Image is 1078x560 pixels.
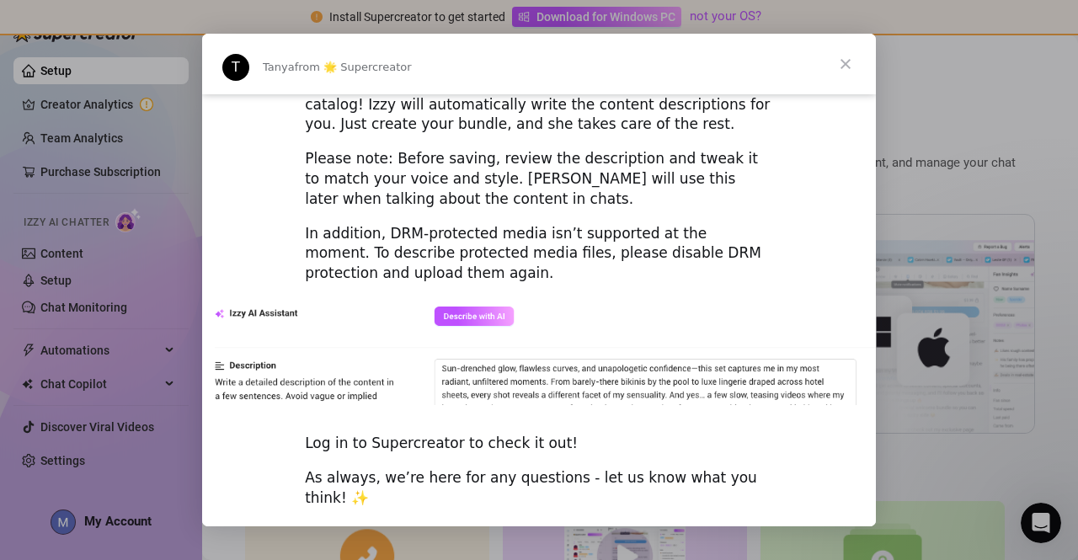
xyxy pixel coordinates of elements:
[305,149,773,209] div: Please note: Before saving, review the description and tweak it to match your voice and style. [P...
[305,468,773,509] div: As always, we’re here for any questions - let us know what you think! ✨
[295,61,412,73] span: from 🌟 Supercreator
[305,224,773,284] div: In addition, DRM-protected media isn’t supported at the moment. To describe protected media files...
[263,61,295,73] span: Tanya
[305,434,773,454] div: Log in to Supercreator to check it out!
[222,54,249,81] div: Profile image for Tanya
[305,75,773,135] div: It’s now super easy to add videos and photos to your product catalog! Izzy will automatically wri...
[815,34,876,94] span: Close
